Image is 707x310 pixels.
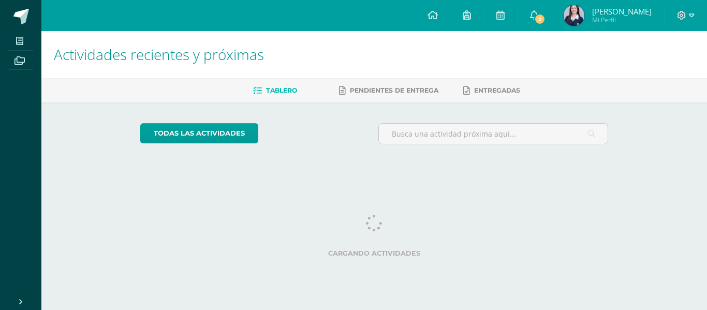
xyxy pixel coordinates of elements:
[592,6,652,17] span: [PERSON_NAME]
[564,5,584,26] img: 5ed82d091787d7081fb7be8ad8774d05.png
[350,86,438,94] span: Pendientes de entrega
[339,82,438,99] a: Pendientes de entrega
[253,82,297,99] a: Tablero
[534,13,546,25] span: 2
[266,86,297,94] span: Tablero
[463,82,520,99] a: Entregadas
[592,16,652,24] span: Mi Perfil
[140,123,258,143] a: todas las Actividades
[140,249,609,257] label: Cargando actividades
[54,45,264,64] span: Actividades recientes y próximas
[474,86,520,94] span: Entregadas
[379,124,608,144] input: Busca una actividad próxima aquí...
